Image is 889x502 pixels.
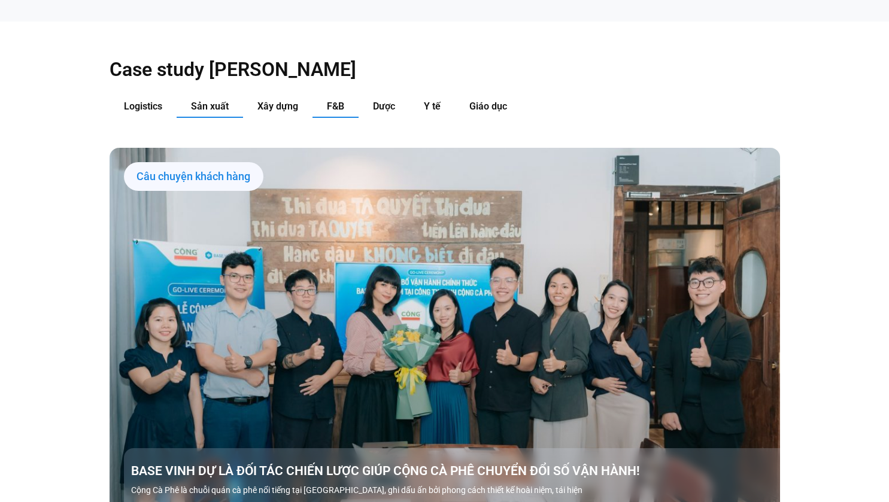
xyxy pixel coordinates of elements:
p: Cộng Cà Phê là chuỗi quán cà phê nổi tiếng tại [GEOGRAPHIC_DATA], ghi dấu ấn bởi phong cách thiết... [131,484,787,497]
div: Câu chuyện khách hàng [124,162,263,191]
span: Logistics [124,101,162,112]
span: Dược [373,101,395,112]
span: Y tế [424,101,441,112]
span: Giáo dục [469,101,507,112]
h2: Case study [PERSON_NAME] [110,57,780,81]
a: BASE VINH DỰ LÀ ĐỐI TÁC CHIẾN LƯỢC GIÚP CỘNG CÀ PHÊ CHUYỂN ĐỔI SỐ VẬN HÀNH! [131,463,787,479]
span: Sản xuất [191,101,229,112]
span: Xây dựng [257,101,298,112]
span: F&B [327,101,344,112]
